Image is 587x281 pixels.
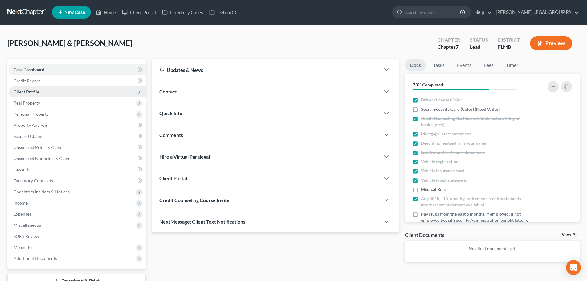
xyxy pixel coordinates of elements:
[9,164,146,175] a: Lawsuits
[93,7,119,18] a: Home
[501,59,523,71] a: Timer
[452,59,476,71] a: Events
[9,75,146,86] a: Credit Report
[159,219,245,225] span: NextMessage: Client Text Notifications
[421,196,531,208] span: Any 401k, IRA, annuity, retirement, stock statements (most recent statement available)
[14,111,49,117] span: Personal Property
[421,106,500,112] span: Social Security Card (Color) (Need Wifes)
[405,6,461,18] input: Search by name...
[470,43,488,51] div: Lead
[9,153,146,164] a: Unsecured Nonpriority Claims
[405,232,444,238] div: Client Documents
[159,67,373,73] div: Updates & News
[421,131,471,137] span: Mortgage latest statement
[470,36,488,43] div: Status
[530,36,572,50] button: Preview
[14,145,64,150] span: Unsecured Priority Claims
[421,97,463,103] span: Drivers license (Color)
[14,256,57,261] span: Additional Documents
[14,178,53,183] span: Executory Contracts
[421,177,467,183] span: Vehicle latest statement
[456,44,459,50] span: 7
[159,132,183,138] span: Comments
[14,189,70,194] span: Codebtors Insiders & Notices
[159,154,210,159] span: Hire a Virtual Paralegal
[471,7,492,18] a: Help
[438,43,460,51] div: Chapter
[14,122,48,128] span: Property Analysis
[119,7,159,18] a: Client Portal
[566,260,581,275] div: Open Intercom Messenger
[421,149,485,155] span: Last 6 months of bank statements
[9,231,146,242] a: SOFA Review
[14,67,44,72] span: Case Dashboard
[7,39,132,48] span: [PERSON_NAME] & [PERSON_NAME]
[421,140,486,146] span: Deed if homestead is in your name
[159,175,187,181] span: Client Portal
[14,156,72,161] span: Unsecured Nonpriority Claims
[64,10,85,15] span: New Case
[159,89,177,94] span: Contact
[562,233,577,237] a: View All
[421,115,531,128] span: Credit Counseling Certificate (obtain before filing of bankruptcy)
[14,222,41,228] span: Miscellaneous
[421,159,459,165] span: Vehicle registration
[405,59,426,71] a: Docs
[159,110,182,116] span: Quick Info
[159,7,206,18] a: Directory Cases
[14,233,39,239] span: SOFA Review
[410,246,575,252] p: No client documents yet.
[9,64,146,75] a: Case Dashboard
[9,175,146,186] a: Executory Contracts
[14,134,43,139] span: Secured Claims
[206,7,241,18] a: DebtorCC
[421,186,446,192] span: Medical Bills
[438,36,460,43] div: Chapter
[14,89,39,94] span: Client Profile
[421,211,531,229] span: Pay stubs from the past 6 months, if employed, if not employed Social Security Administration ben...
[14,200,28,205] span: Income
[498,36,520,43] div: District
[9,120,146,131] a: Property Analysis
[479,59,499,71] a: Fees
[14,100,40,105] span: Real Property
[159,197,230,203] span: Credit Counseling Course Invite
[9,142,146,153] a: Unsecured Priority Claims
[498,43,520,51] div: FLMB
[9,131,146,142] a: Secured Claims
[14,78,40,83] span: Credit Report
[493,7,579,18] a: [PERSON_NAME] LEGAL GROUP PA
[428,59,450,71] a: Tasks
[413,82,443,87] strong: 73% Completed
[421,168,464,174] span: Vehicle insurance card
[14,245,35,250] span: Means Test
[14,211,31,217] span: Expenses
[14,167,30,172] span: Lawsuits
